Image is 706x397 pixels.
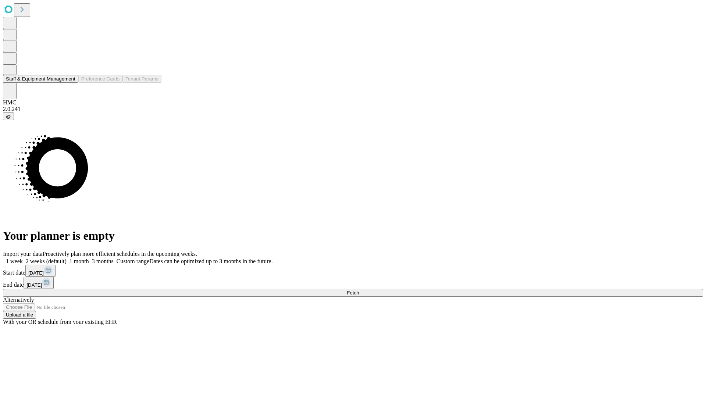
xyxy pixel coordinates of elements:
span: 2 weeks (default) [26,258,67,264]
span: [DATE] [26,282,42,288]
button: Tenant Params [122,75,161,83]
button: Fetch [3,289,703,297]
span: 3 months [92,258,114,264]
span: Alternatively [3,297,34,303]
span: 1 week [6,258,23,264]
span: [DATE] [28,270,44,276]
button: [DATE] [25,265,56,277]
span: With your OR schedule from your existing EHR [3,319,117,325]
span: @ [6,114,11,119]
button: [DATE] [24,277,54,289]
span: Proactively plan more efficient schedules in the upcoming weeks. [43,251,197,257]
span: Dates can be optimized up to 3 months in the future. [149,258,272,264]
div: Start date [3,265,703,277]
span: Custom range [117,258,149,264]
div: 2.0.241 [3,106,703,112]
span: 1 month [69,258,89,264]
button: Staff & Equipment Management [3,75,78,83]
span: Fetch [347,290,359,296]
button: Preference Cards [78,75,122,83]
h1: Your planner is empty [3,229,703,243]
button: Upload a file [3,311,36,319]
button: @ [3,112,14,120]
div: End date [3,277,703,289]
div: HMC [3,99,703,106]
span: Import your data [3,251,43,257]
